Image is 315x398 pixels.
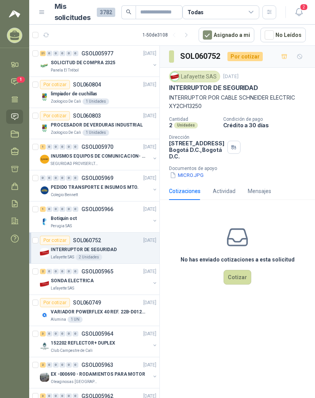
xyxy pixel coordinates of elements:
p: SOLICITUD DE COMPRA 2325 [51,59,115,67]
div: 0 [73,362,78,368]
img: Company Logo [40,123,49,133]
button: MICRO.JPG [169,171,204,179]
p: INUSMOS EQUIPOS DE COMUNICACION- DGP 8550 [51,153,146,160]
p: SOL060804 [73,82,101,87]
img: Company Logo [40,373,49,382]
p: GSOL005966 [81,206,113,212]
a: Por cotizarSOL060749[DATE] Company LogoVARIADOR POWERFLEX 40 REF. 22B-D012N104Alumina1 UN [29,295,159,326]
div: 2 [40,269,46,274]
img: Company Logo [40,186,49,195]
p: Dirección [169,135,224,140]
div: 0 [73,331,78,336]
h3: SOL060752 [180,50,221,62]
div: 0 [46,144,52,150]
div: 0 [53,206,59,212]
div: Cotizaciones [169,187,201,195]
span: 2 [300,3,308,11]
div: Mensajes [248,187,271,195]
div: 0 [66,269,72,274]
div: 3 [40,331,46,336]
p: [DATE] [143,81,156,88]
div: 0 [73,206,78,212]
p: limpiador de cuchillas [51,90,97,98]
div: 0 [60,144,65,150]
div: 0 [60,175,65,181]
p: [DATE] [143,50,156,57]
p: SOL060803 [73,113,101,118]
p: PEDIDO TRANSPORTE E INSUMOS MTO. [51,184,139,191]
img: Company Logo [40,248,49,257]
p: [DATE] [143,361,156,369]
img: Company Logo [40,341,49,351]
div: 0 [46,206,52,212]
div: 0 [60,362,65,368]
div: Todas [187,8,204,17]
p: Alumina [51,316,66,323]
div: 0 [53,269,59,274]
p: Crédito a 30 días [223,122,312,128]
div: 0 [60,331,65,336]
p: Colegio Bennett [51,192,78,198]
p: Condición de pago [223,117,312,122]
p: INTERRUPTOR DE SEGURIDAD [169,84,258,92]
div: 0 [46,175,52,181]
p: GSOL005969 [81,175,113,181]
div: 0 [46,362,52,368]
div: 0 [46,331,52,336]
div: 0 [73,175,78,181]
div: 1 Unidades [83,98,109,105]
a: Por cotizarSOL060803[DATE] Company LogoPROCESADOR DE VERDURAS INDUSTRIALZoologico De Cali1 Unidades [29,108,159,139]
p: SOL060749 [73,300,101,305]
div: 0 [73,51,78,56]
p: SONDA ELECTRICA [51,277,94,285]
p: Botiquin oct [51,215,77,222]
p: Zoologico De Cali [51,130,81,136]
img: Logo peakr [9,9,20,18]
img: Company Logo [171,72,179,81]
a: 1 [6,75,23,89]
div: 0 [53,362,59,368]
div: 0 [66,51,72,56]
a: Por cotizarSOL060804[DATE] Company Logolimpiador de cuchillasZoologico De Cali1 Unidades [29,77,159,108]
p: [DATE] [223,73,239,80]
p: Panela El Trébol [51,67,79,73]
div: Por cotizar [227,52,263,61]
p: [DATE] [143,299,156,306]
p: Lafayette SAS [51,285,74,291]
p: GSOL005964 [81,331,113,336]
div: 0 [66,331,72,336]
a: 1 0 0 0 0 0 GSOL005966[DATE] Company LogoBotiquin octPerugia SAS [40,205,158,229]
h1: Mis solicitudes [55,1,91,23]
span: search [126,9,131,15]
div: Actividad [213,187,235,195]
div: Lafayette SAS [169,71,220,82]
img: Company Logo [40,310,49,320]
p: [DATE] [143,112,156,120]
img: Company Logo [40,279,49,288]
div: 0 [60,269,65,274]
img: Company Logo [40,61,49,70]
a: Por cotizarSOL060752[DATE] Company LogoINTERRUPTOR DE SEGURIDADLafayette SAS2 Unidades [29,233,159,264]
p: PROCESADOR DE VERDURAS INDUSTRIAL [51,122,143,129]
p: [DATE] [143,268,156,275]
button: No Leídos [260,28,306,42]
div: Por cotizar [40,80,70,89]
p: [STREET_ADDRESS] Bogotá D.C. , Bogotá D.C. [169,140,224,160]
span: 1 [17,77,25,83]
p: INTERRUPTOR POR CABLE SCHNEIDER ELECTRIC XY2CH13250 [169,93,306,110]
h3: No has enviado cotizaciones a esta solicitud [181,255,295,264]
div: Por cotizar [40,236,70,245]
p: SEGURIDAD PROVISER LTDA [51,161,99,167]
p: [DATE] [143,330,156,338]
p: GSOL005970 [81,144,113,150]
img: Company Logo [40,217,49,226]
img: Company Logo [40,92,49,102]
div: 0 [53,175,59,181]
div: 0 [53,144,59,150]
div: 0 [46,269,52,274]
div: 2 [40,362,46,368]
div: 0 [53,331,59,336]
p: 2 [169,122,172,128]
div: 0 [53,51,59,56]
p: SOL060752 [73,238,101,243]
